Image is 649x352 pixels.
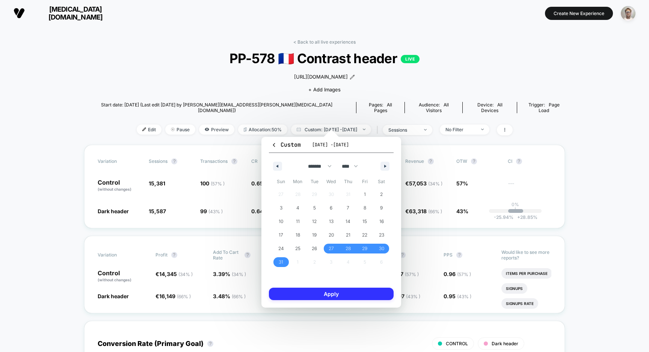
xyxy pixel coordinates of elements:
span: CR [251,158,258,164]
div: Trigger: [523,102,565,113]
button: 16 [373,215,390,228]
span: Mon [290,176,306,188]
button: 2 [373,188,390,201]
span: 4 [296,201,299,215]
span: 21 [346,228,350,242]
span: Custom [271,141,301,149]
li: Signups [501,283,527,294]
button: 20 [323,228,340,242]
span: ( 66 % ) [428,209,442,214]
button: 17 [273,228,290,242]
button: 29 [356,242,373,255]
span: 11 [296,215,300,228]
div: sessions [388,127,418,133]
span: 0.95 [444,293,471,299]
button: 28 [340,242,356,255]
button: 24 [273,242,290,255]
button: Apply [269,288,394,300]
li: Items Per Purchase [501,268,552,279]
button: 7 [340,201,356,215]
div: No Filter [445,127,475,132]
span: 57,053 [409,180,442,187]
span: 6 [330,201,332,215]
img: end [481,129,484,130]
span: all pages [374,102,392,113]
span: 20 [329,228,334,242]
span: 18 [296,228,300,242]
button: ? [231,158,237,164]
span: ( 66 % ) [177,294,191,299]
span: Start date: [DATE] (Last edit [DATE] by [PERSON_NAME][EMAIL_ADDRESS][PERSON_NAME][MEDICAL_DATA][D... [84,102,350,113]
p: Control [98,270,148,283]
span: 3.39 % [213,271,246,277]
span: ( 43 % ) [208,209,223,214]
img: end [171,127,175,131]
img: Visually logo [14,8,25,19]
button: Custom[DATE] -[DATE] [269,141,394,153]
span: ( 57 % ) [405,272,419,277]
button: ? [171,252,177,258]
span: 25 [295,242,300,255]
span: Revenue [405,158,424,164]
span: ( 34 % ) [428,181,442,187]
span: ( 66 % ) [232,294,246,299]
span: 0.64 % [251,208,269,214]
span: 19 [312,228,317,242]
button: 30 [373,242,390,255]
span: 16 [379,215,384,228]
span: 31 [279,255,283,269]
span: 10 [279,215,283,228]
img: end [363,129,365,130]
span: [URL][DOMAIN_NAME] [294,73,348,81]
button: 11 [290,215,306,228]
button: 5 [306,201,323,215]
button: 21 [340,228,356,242]
span: 0.96 [444,271,471,277]
span: € [405,180,442,187]
span: 99 [200,208,223,214]
span: 15 [362,215,367,228]
a: < Back to all live experiences [293,39,356,45]
span: 5 [313,201,316,215]
span: 24 [278,242,284,255]
span: Variation [98,249,139,261]
span: 7 [347,201,349,215]
button: 26 [306,242,323,255]
span: (without changes) [98,278,131,282]
span: 0.65 % [251,180,269,187]
span: Dark header [98,208,129,214]
img: ppic [621,6,635,21]
span: OTW [456,158,498,164]
span: 9 [380,201,383,215]
span: CI [508,158,549,164]
span: [DATE] - [DATE] [312,142,349,148]
span: 17 [279,228,283,242]
span: Profit [155,252,168,258]
span: [MEDICAL_DATA][DOMAIN_NAME] [30,5,121,21]
span: 3 [280,201,282,215]
div: Audience: [411,102,457,113]
span: 26 [312,242,317,255]
span: € [405,208,442,214]
button: 6 [323,201,340,215]
span: Transactions [200,158,228,164]
span: -25.94 % [494,214,513,220]
span: 23 [379,228,384,242]
button: 10 [273,215,290,228]
span: + Add Images [308,86,341,93]
button: 23 [373,228,390,242]
button: 19 [306,228,323,242]
span: Sessions [149,158,168,164]
button: 31 [273,255,290,269]
button: 18 [290,228,306,242]
span: Add To Cart Rate [213,249,241,261]
span: 1 [364,188,366,201]
button: 14 [340,215,356,228]
p: | [515,207,516,213]
span: Thu [340,176,356,188]
li: Signups Rate [501,298,538,309]
button: ? [516,158,522,164]
span: 27 [329,242,334,255]
span: 13 [329,215,334,228]
span: (without changes) [98,187,131,191]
